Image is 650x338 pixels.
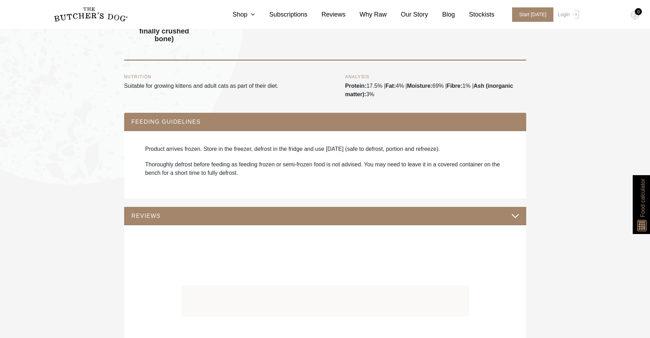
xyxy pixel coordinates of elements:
[455,10,494,19] a: Stockists
[346,10,387,19] a: Why Raw
[345,75,526,79] h5: ANALYSIS
[345,75,526,99] div: 17.5% | 4% | 69% | 1% | 3%
[505,7,556,22] a: Start [DATE]
[345,83,513,97] b: Ash (inorganic matter):
[631,11,639,20] img: TBD_Cart-Empty.png
[255,10,307,19] a: Subscriptions
[387,10,428,19] a: Our Story
[131,211,519,221] button: REVIEWS
[556,7,579,22] a: Login
[145,160,505,177] p: Thoroughly defrost before feeding as feeding frozen or semi-frozen food is not advised. You may n...
[218,10,255,19] a: Shop
[447,83,462,89] b: Fibre:
[308,10,346,19] a: Reviews
[428,10,455,19] a: Blog
[124,82,305,90] p: Suitable for growing kittens and adult cats as part of their diet.
[145,145,505,153] p: Product arrives frozen. Store in the freezer, defrost in the fridge and use [DATE] (safe to defro...
[512,7,554,22] span: Start [DATE]
[638,179,647,217] span: Food calculator
[385,83,396,89] b: Fat:
[131,117,519,127] button: FEEDING GUIDELINES
[407,83,432,89] b: Moisture:
[635,8,642,15] div: 0
[345,83,366,89] b: Protein:
[124,75,305,79] h5: NUTRITION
